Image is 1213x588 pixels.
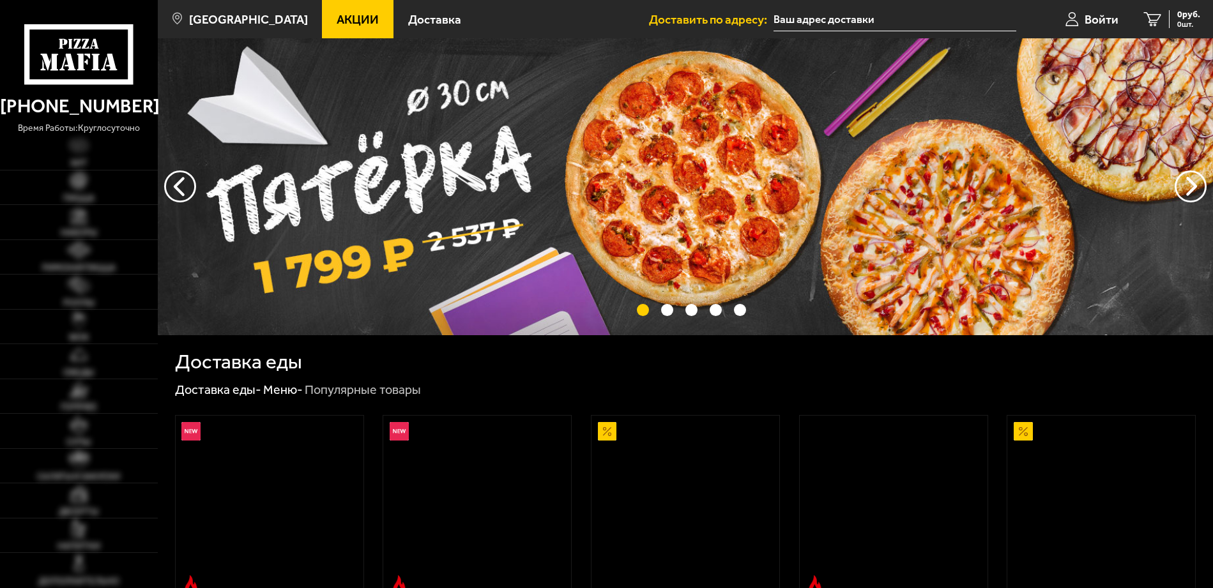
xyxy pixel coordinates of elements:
span: WOK [69,333,89,342]
span: Римская пицца [42,264,116,273]
span: Роллы [63,299,95,308]
span: Дополнительно [38,577,119,586]
img: Новинка [390,422,409,441]
img: Новинка [181,422,201,441]
button: точки переключения [661,304,673,316]
span: [GEOGRAPHIC_DATA] [189,13,308,26]
span: Обеды [63,368,94,377]
span: Акции [337,13,379,26]
span: Доставка [408,13,461,26]
span: 0 руб. [1177,10,1200,19]
span: Войти [1085,13,1118,26]
span: Десерты [59,508,98,516]
button: точки переключения [734,304,746,316]
span: Напитки [57,542,100,551]
span: Салаты и закуски [37,472,120,481]
button: точки переключения [637,304,649,316]
div: Популярные товары [305,382,421,398]
input: Ваш адрес доставки [774,8,1016,31]
a: Меню- [263,382,303,397]
button: предыдущий [1175,170,1207,202]
span: 0 шт. [1177,20,1200,28]
span: Доставить по адресу: [649,13,774,26]
button: точки переключения [685,304,698,316]
button: точки переключения [710,304,722,316]
span: Наборы [61,229,97,237]
span: Пицца [63,194,95,203]
span: Супы [66,438,91,447]
button: следующий [164,170,196,202]
img: Акционный [598,422,617,441]
span: Горячее [61,403,97,412]
span: Хит [70,159,88,168]
a: Доставка еды- [175,382,261,397]
h1: Доставка еды [175,352,302,372]
img: Акционный [1014,422,1033,441]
